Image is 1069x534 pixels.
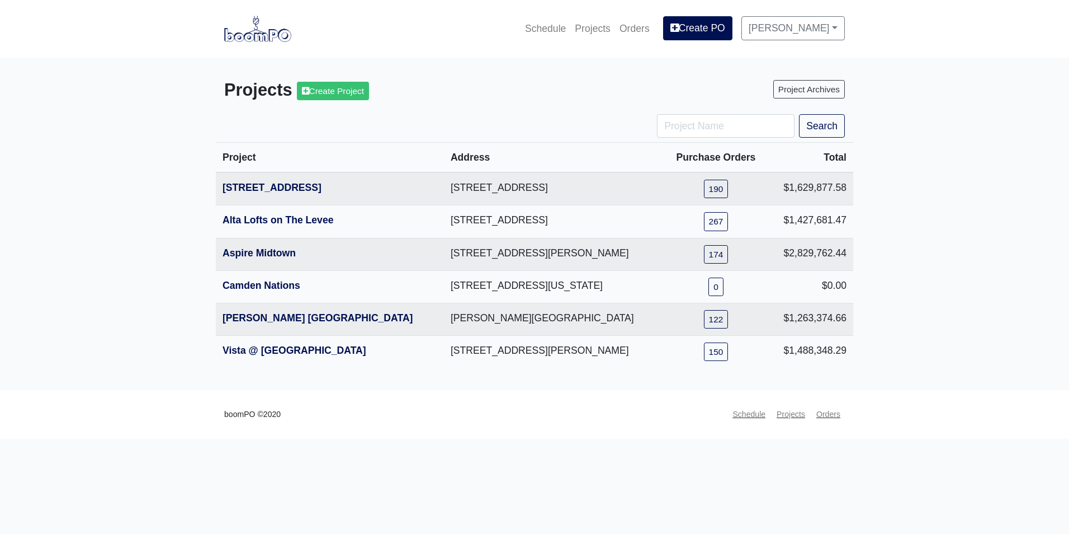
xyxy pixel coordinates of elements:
[657,114,794,138] input: Project Name
[444,143,664,173] th: Address
[768,205,853,238] td: $1,427,681.47
[223,247,296,259] a: Aspire Midtown
[224,408,281,421] small: boomPO ©2020
[741,16,845,40] a: [PERSON_NAME]
[297,82,369,100] a: Create Project
[224,16,291,41] img: boomPO
[704,310,729,329] a: 122
[663,16,732,40] a: Create PO
[570,16,615,41] a: Projects
[812,404,845,425] a: Orders
[444,335,664,368] td: [STREET_ADDRESS][PERSON_NAME]
[444,172,664,205] td: [STREET_ADDRESS]
[615,16,654,41] a: Orders
[444,270,664,303] td: [STREET_ADDRESS][US_STATE]
[728,404,770,425] a: Schedule
[768,335,853,368] td: $1,488,348.29
[768,303,853,335] td: $1,263,374.66
[708,278,723,296] a: 0
[223,214,333,226] a: Alta Lofts on The Levee
[704,180,729,198] a: 190
[772,404,810,425] a: Projects
[216,143,444,173] th: Project
[768,238,853,270] td: $2,829,762.44
[224,80,526,101] h3: Projects
[768,172,853,205] td: $1,629,877.58
[768,143,853,173] th: Total
[521,16,570,41] a: Schedule
[773,80,845,99] a: Project Archives
[223,182,321,193] a: [STREET_ADDRESS]
[444,238,664,270] td: [STREET_ADDRESS][PERSON_NAME]
[664,143,768,173] th: Purchase Orders
[704,245,729,264] a: 174
[223,280,300,291] a: Camden Nations
[223,345,366,356] a: Vista @ [GEOGRAPHIC_DATA]
[799,114,845,138] button: Search
[444,205,664,238] td: [STREET_ADDRESS]
[704,343,729,361] a: 150
[223,312,413,324] a: [PERSON_NAME] [GEOGRAPHIC_DATA]
[444,303,664,335] td: [PERSON_NAME][GEOGRAPHIC_DATA]
[768,270,853,303] td: $0.00
[704,212,729,231] a: 267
